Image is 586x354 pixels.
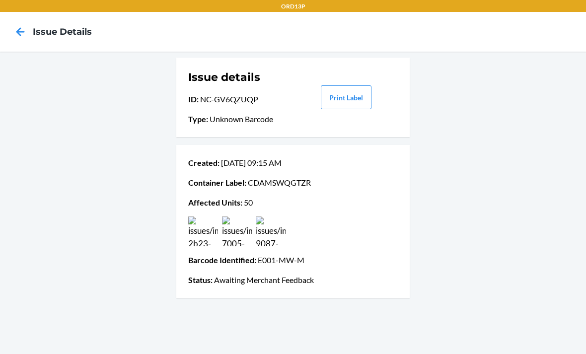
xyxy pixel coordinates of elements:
[188,157,398,169] p: [DATE] 09:15 AM
[188,94,199,104] span: ID :
[188,114,208,124] span: Type :
[188,93,292,105] p: NC-GV6QZUQP
[188,254,398,266] p: E001-MW-M
[188,178,246,187] span: Container Label :
[256,216,286,246] img: issues/images/25074f51-9087-46af-a2f4-548e14b65185.jpg
[222,216,252,246] img: issues/images/78e1f35b-7005-4933-8843-23040fe4bca9.jpg
[188,158,220,167] span: Created :
[188,275,213,284] span: Status :
[188,113,292,125] p: Unknown Barcode
[188,216,218,246] img: issues/images/2dc61969-2b23-4799-ba07-251f58548fec.jpg
[188,198,242,207] span: Affected Units :
[281,2,305,11] p: ORD13P
[188,70,292,85] h1: Issue details
[321,85,371,109] button: Print Label
[33,25,92,38] h4: Issue details
[188,255,256,265] span: Barcode Identified :
[188,197,398,209] p: 50
[188,177,398,189] p: CDAMSWQGTZR
[188,274,398,286] p: Awaiting Merchant Feedback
